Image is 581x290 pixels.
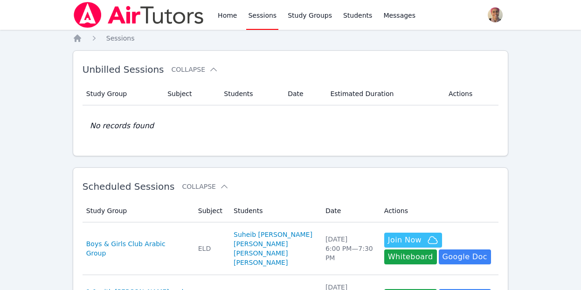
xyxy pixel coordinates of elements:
nav: Breadcrumb [73,34,509,43]
span: Unbilled Sessions [83,64,164,75]
div: ELD [198,244,222,253]
th: Students [228,200,320,222]
th: Estimated Duration [325,83,443,105]
a: Boys & Girls Club Arabic Group [86,239,187,258]
tr: Boys & Girls Club Arabic GroupELDSuheib [PERSON_NAME][PERSON_NAME][PERSON_NAME] [PERSON_NAME][DAT... [83,222,499,275]
button: Join Now [384,233,442,248]
th: Date [320,200,379,222]
th: Students [218,83,282,105]
img: Air Tutors [73,2,205,28]
a: Suheib [PERSON_NAME] [234,230,312,239]
button: Collapse [182,182,228,191]
button: Collapse [172,65,218,74]
a: [PERSON_NAME] [PERSON_NAME] [234,249,314,267]
div: [DATE] 6:00 PM — 7:30 PM [325,235,373,262]
th: Actions [379,200,498,222]
a: Sessions [106,34,135,43]
span: Messages [383,11,415,20]
span: Scheduled Sessions [83,181,175,192]
th: Study Group [83,200,193,222]
th: Study Group [83,83,162,105]
a: [PERSON_NAME] [234,239,288,249]
th: Date [282,83,325,105]
th: Subject [162,83,218,105]
th: Subject [193,200,228,222]
button: Whiteboard [384,249,437,264]
span: Join Now [388,235,422,246]
span: Sessions [106,35,135,42]
td: No records found [83,105,499,146]
th: Actions [443,83,498,105]
a: Google Doc [439,249,491,264]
